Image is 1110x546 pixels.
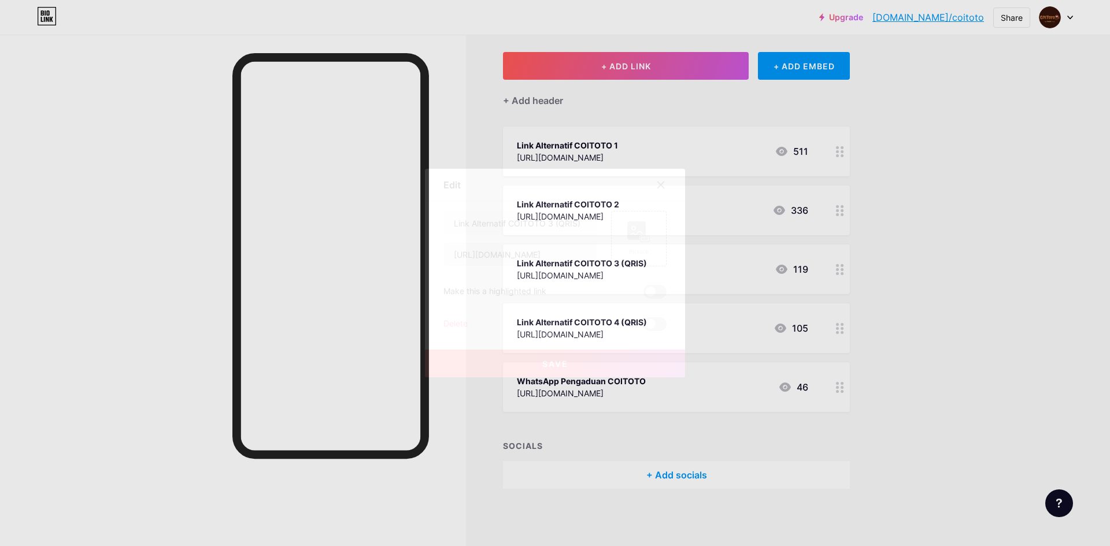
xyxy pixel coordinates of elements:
[542,359,568,369] span: Save
[621,317,639,331] span: Hide
[425,350,685,377] button: Save
[444,243,597,266] input: URL
[627,247,650,256] div: Picture
[443,178,461,192] div: Edit
[443,317,468,331] div: Delete
[444,211,597,235] input: Title
[443,285,546,299] div: Make this a highlighted link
